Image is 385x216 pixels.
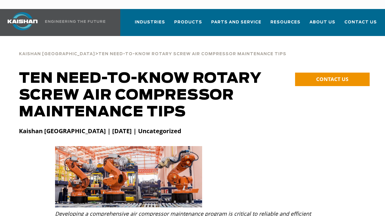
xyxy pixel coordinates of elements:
h1: Ten Need-to-Know Rotary Screw Air Compressor Maintenance Tips [19,70,277,121]
a: Products [174,14,202,35]
span: Industries [135,19,165,26]
a: Parts and Service [211,14,261,35]
span: Ten Need-to-Know Rotary Screw Air Compressor Maintenance Tips [98,52,286,56]
a: CONTACT US [295,73,370,86]
span: CONTACT US [316,76,348,82]
span: Contact Us [344,19,377,26]
img: Engineering the future [45,20,105,23]
a: Ten Need-to-Know Rotary Screw Air Compressor Maintenance Tips [98,51,286,56]
a: Industries [135,14,165,35]
a: Kaishan [GEOGRAPHIC_DATA] [19,51,95,56]
span: Resources [270,19,300,26]
img: Ten Need-to-Know Rotary Screw Air Compressor Maintenance Tips [55,146,202,207]
span: Kaishan [GEOGRAPHIC_DATA] [19,52,95,56]
a: Contact Us [344,14,377,35]
span: Parts and Service [211,19,261,26]
span: About Us [310,19,335,26]
span: Products [174,19,202,26]
strong: Kaishan [GEOGRAPHIC_DATA] | [DATE] | Uncategorized [19,127,181,135]
div: > [19,45,286,59]
a: Resources [270,14,300,35]
a: About Us [310,14,335,35]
